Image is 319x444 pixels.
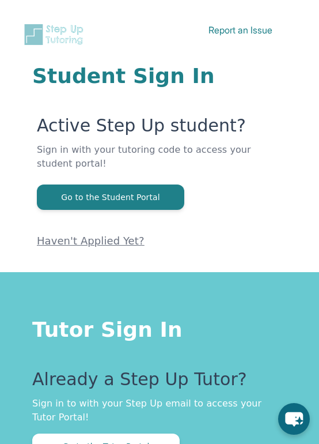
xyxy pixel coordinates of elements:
p: Sign in to with your Step Up email to access your Tutor Portal! [32,397,287,424]
a: Haven't Applied Yet? [37,235,145,247]
a: Go to the Student Portal [37,191,184,202]
p: Sign in with your tutoring code to access your student portal! [37,143,287,185]
img: Step Up Tutoring horizontal logo [23,23,88,46]
button: Go to the Student Portal [37,185,184,210]
p: Already a Step Up Tutor? [32,369,287,397]
button: chat-button [278,403,310,435]
p: Active Step Up student? [37,115,287,143]
h1: Student Sign In [32,65,287,88]
h1: Tutor Sign In [32,314,287,341]
a: Report an Issue [208,24,272,36]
